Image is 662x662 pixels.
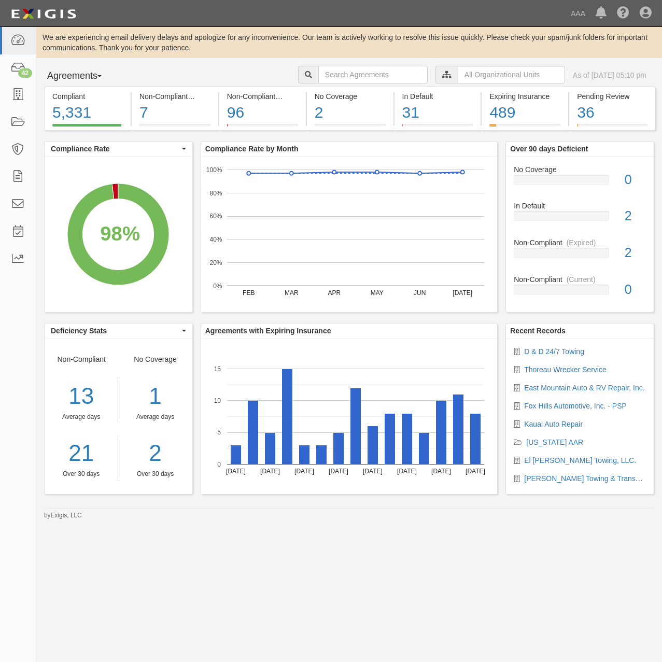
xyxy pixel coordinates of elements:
small: by [44,511,82,520]
text: 20% [209,259,222,266]
div: 2 [315,102,386,124]
a: Non-Compliant(Expired)96 [219,124,306,132]
b: Over 90 days Deficient [510,145,588,153]
text: [DATE] [431,468,451,475]
div: 21 [45,437,118,470]
input: Search Agreements [318,66,428,83]
div: 0 [617,280,654,299]
div: 31 [402,102,473,124]
div: Expiring Insurance [489,91,560,102]
div: (Current) [567,274,596,285]
div: 2 [617,244,654,262]
input: All Organizational Units [458,66,565,83]
div: No Coverage [118,354,192,478]
div: Non-Compliant [45,354,118,478]
div: Average days [45,413,118,421]
text: [DATE] [397,468,417,475]
div: Average days [126,413,184,421]
div: We are experiencing email delivery delays and apologize for any inconvenience. Our team is active... [36,32,662,53]
div: (Expired) [279,91,309,102]
a: Pending Review36 [569,124,656,132]
text: [DATE] [363,468,383,475]
div: 13 [45,380,118,413]
a: Non-Compliant(Current)0 [514,274,646,303]
text: MAY [370,289,383,297]
div: 0 [617,171,654,189]
text: 10 [214,397,221,404]
div: (Expired) [567,237,596,248]
a: El [PERSON_NAME] Towing, LLC. [524,456,636,464]
text: 15 [214,365,221,372]
a: [PERSON_NAME] Towing & Transport, LC [524,474,661,483]
text: APR [328,289,341,297]
text: 0% [213,282,222,289]
text: [DATE] [294,468,314,475]
svg: A chart. [201,157,497,312]
div: 489 [489,102,560,124]
div: 7 [139,102,210,124]
text: 0 [217,460,221,468]
svg: A chart. [45,157,192,312]
text: JUN [414,289,426,297]
a: [US_STATE] AAR [526,438,583,446]
a: Fox Hills Automotive, Inc. - PSP [524,402,627,410]
div: 36 [577,102,647,124]
a: No Coverage2 [307,124,393,132]
a: AAA [566,3,590,24]
a: No Coverage0 [514,164,646,201]
img: logo-5460c22ac91f19d4615b14bd174203de0afe785f0fc80cf4dbbc73dc1793850b.png [8,5,79,23]
span: Deficiency Stats [51,326,179,336]
text: MAR [285,289,299,297]
div: 5,331 [52,102,123,124]
div: Non-Compliant (Current) [139,91,210,102]
a: 2 [126,437,184,470]
div: 98% [100,219,140,248]
a: Thoreau Wrecker Service [524,365,606,374]
text: 100% [206,166,222,173]
a: In Default2 [514,201,646,237]
svg: A chart. [201,339,497,494]
a: East Mountain Auto & RV Repair, Inc. [524,384,644,392]
text: FEB [243,289,255,297]
div: 96 [227,102,298,124]
button: Compliance Rate [45,142,192,156]
div: Non-Compliant (Expired) [227,91,298,102]
a: In Default31 [395,124,481,132]
div: 2 [617,207,654,226]
b: Agreements with Expiring Insurance [205,327,331,335]
text: [DATE] [466,468,485,475]
text: [DATE] [260,468,280,475]
text: 60% [209,213,222,220]
a: Expiring Insurance489 [482,124,568,132]
div: In Default [402,91,473,102]
div: Over 30 days [126,470,184,478]
div: 1 [126,380,184,413]
text: [DATE] [226,468,246,475]
b: Compliance Rate by Month [205,145,299,153]
div: Non-Compliant [506,237,654,248]
div: Pending Review [577,91,647,102]
div: No Coverage [315,91,386,102]
span: Compliance Rate [51,144,179,154]
text: 5 [217,429,221,436]
div: As of [DATE] 05:10 pm [573,70,646,80]
div: Non-Compliant [506,274,654,285]
a: D & D 24/7 Towing [524,347,584,356]
a: Compliant5,331 [44,124,131,132]
text: 40% [209,236,222,243]
text: 80% [209,189,222,196]
a: Exigis, LLC [51,512,82,519]
button: Deficiency Stats [45,323,192,338]
a: Kauai Auto Repair [524,420,583,428]
text: [DATE] [329,468,348,475]
div: (Current) [192,91,221,102]
div: In Default [506,201,654,211]
div: Over 30 days [45,470,118,478]
b: Recent Records [510,327,566,335]
a: Non-Compliant(Expired)2 [514,237,646,274]
div: 42 [18,68,32,78]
